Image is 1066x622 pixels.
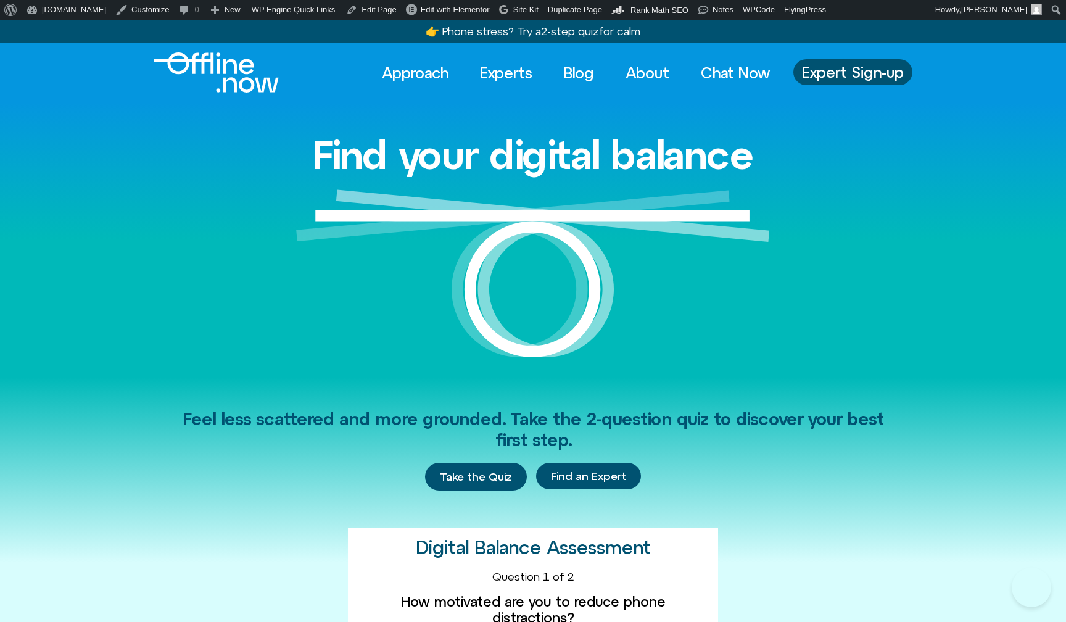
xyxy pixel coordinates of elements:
a: Take the Quiz [425,463,527,491]
img: Offline.Now logo in white. Text of the words offline.now with a line going through the "O" [154,52,279,93]
div: Logo [154,52,258,93]
div: Question 1 of 2 [358,570,708,584]
div: Find an Expert [536,463,641,491]
h1: Find your digital balance [312,133,754,176]
span: Rank Math SEO [630,6,688,15]
span: [PERSON_NAME] [961,5,1027,14]
span: Edit with Elementor [421,5,490,14]
a: Find an Expert [536,463,641,490]
nav: Menu [371,59,781,86]
span: Feel less scattered and more grounded. Take the 2-question quiz to discover your best first step. [183,409,884,450]
span: Find an Expert [551,470,626,483]
a: 👉 Phone stress? Try a2-step quizfor calm [426,25,640,38]
span: Take the Quiz [440,470,512,484]
iframe: Botpress [1012,568,1051,607]
a: Expert Sign-up [793,59,912,85]
span: Expert Sign-up [802,64,904,80]
a: Chat Now [690,59,781,86]
a: About [614,59,680,86]
h2: Digital Balance Assessment [416,537,651,558]
span: Site Kit [513,5,539,14]
a: Approach [371,59,460,86]
a: Blog [553,59,605,86]
u: 2-step quiz [541,25,599,38]
a: Experts [469,59,543,86]
img: Graphic of a white circle with a white line balancing on top to represent balance. [296,189,770,378]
